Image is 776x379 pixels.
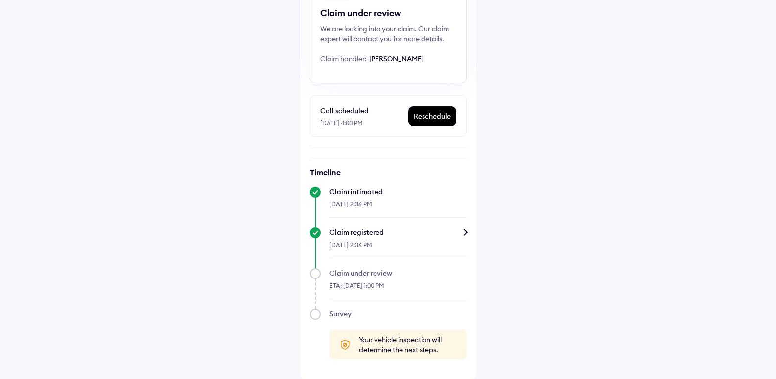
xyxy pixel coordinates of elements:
div: Reschedule [409,107,456,126]
div: Claim under review [329,268,467,278]
div: Claim under review [320,7,456,19]
h6: Timeline [310,167,467,177]
div: Survey [329,309,467,319]
span: Claim handler: [320,54,367,63]
div: [DATE] 4:00 PM [320,117,408,127]
div: We are looking into your claim. Our claim expert will contact you for more details. [320,24,456,44]
div: Call scheduled [320,105,408,117]
div: [DATE] 2:36 PM [329,237,467,258]
div: Claim registered [329,227,467,237]
span: Your vehicle inspection will determine the next steps. [359,335,457,354]
span: [PERSON_NAME] [369,54,423,63]
div: Claim intimated [329,187,467,197]
div: [DATE] 2:36 PM [329,197,467,218]
div: ETA: [DATE] 1:00 PM [329,278,467,299]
